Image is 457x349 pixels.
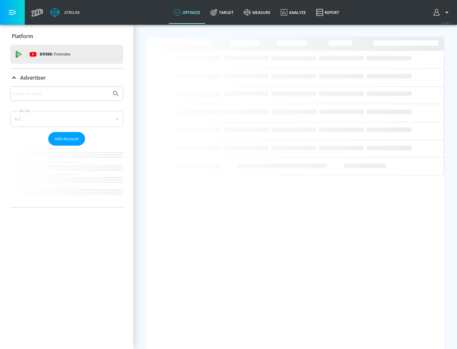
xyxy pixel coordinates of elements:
div: DV360: Youtube [10,45,123,64]
p: Advertiser [20,74,46,81]
a: Atrium [50,8,80,17]
a: optimize [169,1,205,24]
span: v 4.28.0 [442,21,451,24]
a: Analyze [275,1,311,24]
div: Atrium [62,10,80,15]
div: Platform [10,27,123,45]
p: DV360: [40,51,70,58]
a: Report [311,1,344,24]
input: Search by name [13,89,109,98]
p: Youtube [54,51,70,57]
button: Add Account [48,132,85,146]
div: Advertiser [10,86,123,207]
nav: list of Advertiser [10,146,123,207]
span: Add Account [55,135,79,142]
a: measure [239,1,275,24]
div: Advertiser [10,69,123,87]
label: Sort By [18,109,32,113]
a: Target [205,1,239,24]
p: Platform [12,33,33,40]
div: A-Z [10,111,123,127]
